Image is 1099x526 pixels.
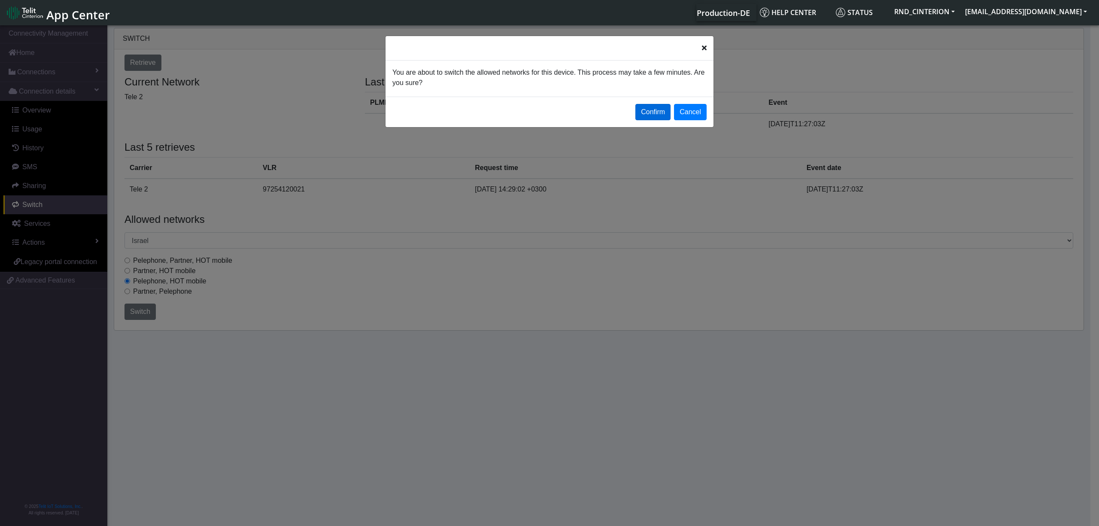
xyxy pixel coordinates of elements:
[760,8,816,17] span: Help center
[46,7,110,23] span: App Center
[7,6,43,20] img: logo-telit-cinterion-gw-new.png
[674,104,707,120] button: Cancel
[836,8,873,17] span: Status
[836,8,845,17] img: status.svg
[760,8,769,17] img: knowledge.svg
[696,4,750,21] a: Your current platform instance
[386,67,713,88] div: You are about to switch the allowed networks for this device. This process may take a few minutes...
[960,4,1092,19] button: [EMAIL_ADDRESS][DOMAIN_NAME]
[697,8,750,18] span: Production-DE
[889,4,960,19] button: RND_CINTERION
[635,104,671,120] button: Confirm
[702,43,707,53] span: Close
